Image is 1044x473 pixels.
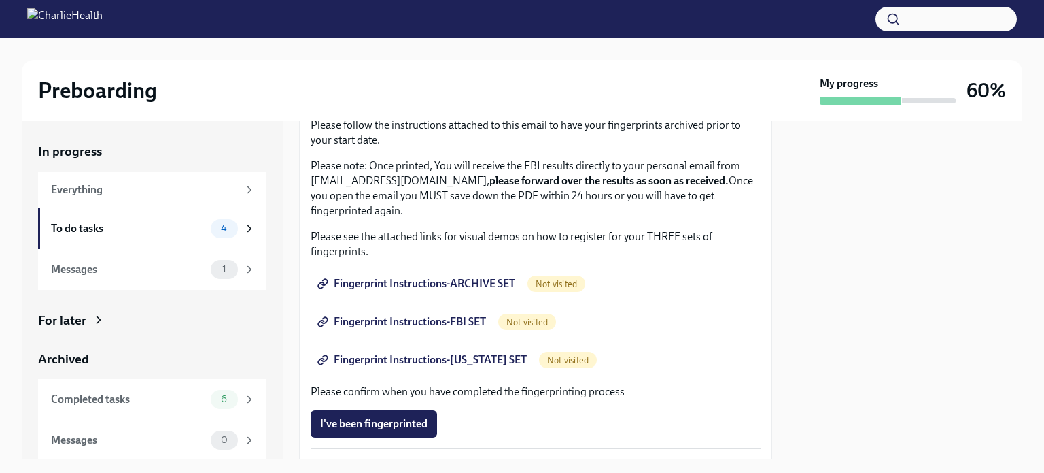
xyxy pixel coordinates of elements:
[311,270,525,297] a: Fingerprint Instructions-ARCHIVE SET
[527,279,585,289] span: Not visited
[213,223,235,233] span: 4
[498,317,556,327] span: Not visited
[311,159,761,218] p: Please note: Once printed, You will receive the FBI results directly to your personal email from ...
[38,350,266,368] a: Archived
[967,78,1006,103] h3: 60%
[320,353,527,367] span: Fingerprint Instructions-[US_STATE] SET
[38,420,266,461] a: Messages0
[38,312,266,329] a: For later
[51,182,238,197] div: Everything
[311,346,536,374] a: Fingerprint Instructions-[US_STATE] SET
[320,277,515,291] span: Fingerprint Instructions-ARCHIVE SET
[38,172,266,208] a: Everything
[38,208,266,249] a: To do tasks4
[311,385,761,399] p: Please confirm when you have completed the fingerprinting process
[51,262,205,277] div: Messages
[38,249,266,290] a: Messages1
[51,221,205,236] div: To do tasks
[51,433,205,448] div: Messages
[539,355,597,365] span: Not visited
[38,312,86,329] div: For later
[320,315,486,329] span: Fingerprint Instructions-FBI SET
[320,417,428,431] span: I've been fingerprinted
[38,379,266,420] a: Completed tasks6
[213,435,236,445] span: 0
[213,394,235,404] span: 6
[27,8,103,30] img: CharlieHealth
[214,264,234,274] span: 1
[38,143,266,161] a: In progress
[311,410,437,438] button: I've been fingerprinted
[820,76,878,91] strong: My progress
[51,392,205,407] div: Completed tasks
[489,174,729,187] strong: please forward over the results as soon as received.
[311,229,761,259] p: Please see the attached links for visual demos on how to register for your THREE sets of fingerpr...
[311,308,495,336] a: Fingerprint Instructions-FBI SET
[311,118,761,148] p: Please follow the instructions attached to this email to have your fingerprints archived prior to...
[38,77,157,104] h2: Preboarding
